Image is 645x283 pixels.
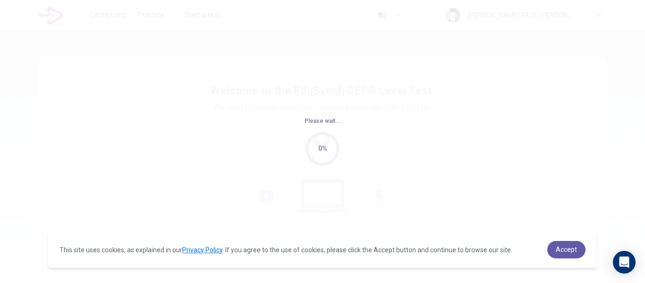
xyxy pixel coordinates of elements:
[613,251,636,274] div: Open Intercom Messenger
[59,246,512,254] span: This site uses cookies, as explained in our . If you agree to the use of cookies, please click th...
[182,246,222,254] a: Privacy Policy
[48,232,596,268] div: cookieconsent
[547,241,586,258] a: dismiss cookie message
[305,118,341,124] span: Please wait...
[556,246,577,253] span: Accept
[318,143,327,154] div: 0%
